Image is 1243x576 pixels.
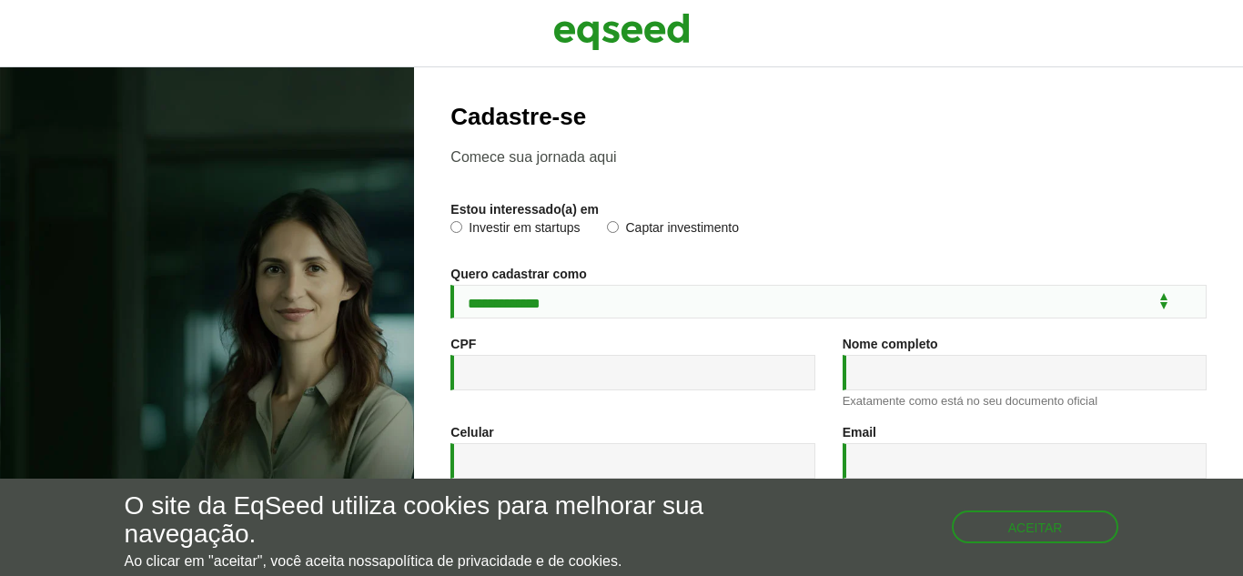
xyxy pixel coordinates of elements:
label: Email [843,426,876,439]
label: Investir em startups [450,221,580,239]
h2: Cadastre-se [450,104,1207,130]
label: CPF [450,338,476,350]
img: EqSeed Logo [553,9,690,55]
p: Ao clicar em "aceitar", você aceita nossa . [125,552,722,570]
label: Quero cadastrar como [450,268,586,280]
label: Captar investimento [607,221,739,239]
label: Celular [450,426,493,439]
label: Estou interessado(a) em [450,203,599,216]
p: Comece sua jornada aqui [450,148,1207,166]
button: Aceitar [952,510,1119,543]
div: Exatamente como está no seu documento oficial [843,395,1207,407]
label: Nome completo [843,338,938,350]
h5: O site da EqSeed utiliza cookies para melhorar sua navegação. [125,492,722,549]
input: Captar investimento [607,221,619,233]
a: política de privacidade e de cookies [387,554,618,569]
input: Investir em startups [450,221,462,233]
